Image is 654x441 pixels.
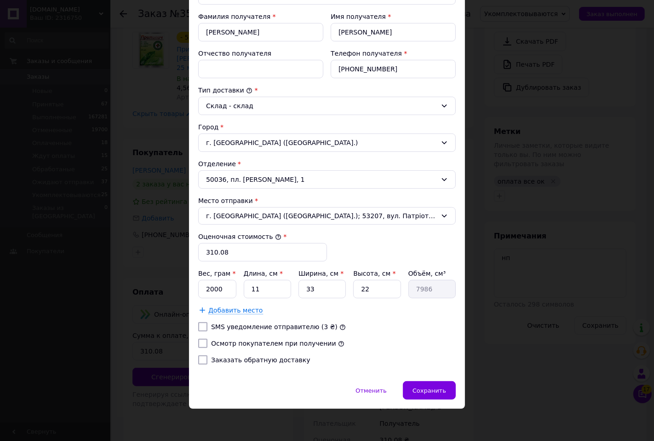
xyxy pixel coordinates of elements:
label: Заказать обратную доставку [211,356,310,364]
label: Вес, грам [198,270,236,277]
label: Высота, см [353,270,396,277]
label: Осмотр покупателем при получении [211,340,336,347]
label: Телефон получателя [331,50,402,57]
label: Длина, см [244,270,283,277]
div: Объём, см³ [408,269,456,278]
label: Отчество получателя [198,50,271,57]
div: Склад - склад [206,101,437,111]
label: SMS уведомление отправителю (3 ₴) [211,323,338,331]
div: г. [GEOGRAPHIC_DATA] ([GEOGRAPHIC_DATA].) [198,133,456,152]
div: Тип доставки [198,86,456,95]
input: +380 [331,60,456,78]
label: Фамилия получателя [198,13,270,20]
label: Оценочная стоимость [198,233,281,240]
label: Имя получателя [331,13,386,20]
div: Место отправки [198,196,456,205]
div: Отделение [198,159,456,168]
div: Город [198,122,456,132]
label: Ширина, см [298,270,344,277]
span: Отменить [356,387,387,394]
span: г. [GEOGRAPHIC_DATA] ([GEOGRAPHIC_DATA].); 53207, вул. Патріотів України, 170 [206,211,437,220]
div: 50036, пл. [PERSON_NAME], 1 [198,170,456,189]
span: Сохранить [413,387,446,394]
span: Добавить место [208,307,263,314]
